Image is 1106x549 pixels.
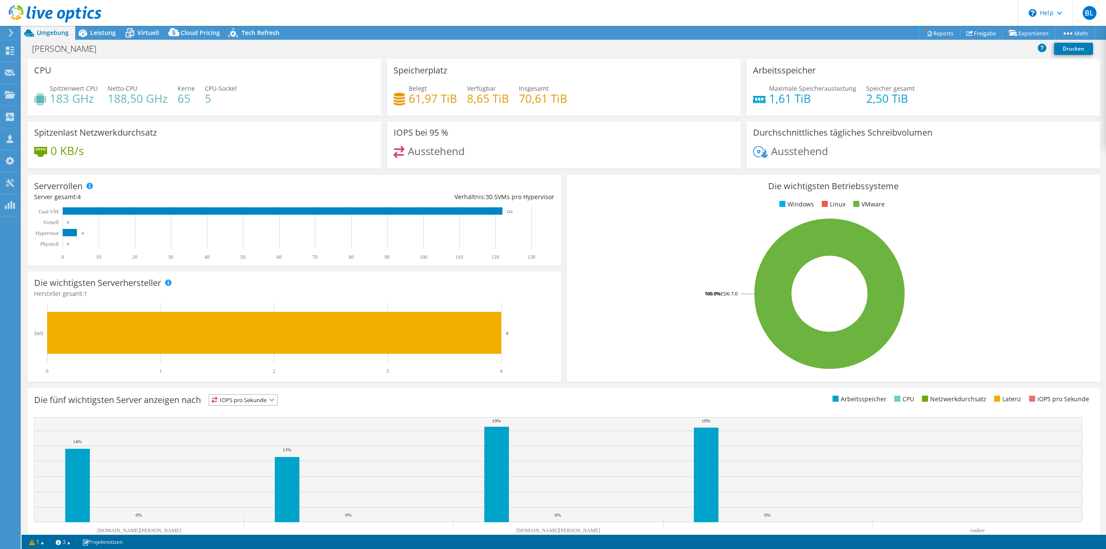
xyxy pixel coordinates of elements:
text: 13% [283,447,291,452]
h3: Serverrollen [34,181,83,191]
text: 0 [67,220,69,225]
span: Speicher gesamt [866,84,915,92]
a: Reports [919,26,960,40]
span: Maximale Speicherauslastung [769,84,856,92]
text: 40 [204,254,210,260]
span: 4 [77,193,81,201]
text: 0 [67,242,69,246]
a: Freigabe [960,26,1003,40]
text: 4 [500,368,502,374]
h3: Arbeitsspeicher [753,66,816,75]
text: 0% [136,512,142,517]
tspan: ESXi 7.0 [721,290,737,297]
text: 110 [455,254,463,260]
span: Virtuell [137,29,159,37]
text: 0 [61,254,64,260]
span: Cloud Pricing [181,29,220,37]
text: 130 [528,254,535,260]
li: IOPS pro Sekunde [1027,394,1089,404]
h3: Durchschnittliches tägliches Schreibvolumen [753,128,932,137]
span: Kerne [178,84,195,92]
h4: 183 GHz [50,94,98,103]
text: Gast-VM [39,209,59,215]
text: 70 [312,254,318,260]
a: Projektnotizen [76,536,129,547]
text: Dell [34,330,43,336]
text: 10 [96,254,101,260]
text: 80 [349,254,354,260]
text: Physisch [40,241,59,247]
li: Netzwerkdurchsatz [920,394,986,404]
text: 2 [273,368,275,374]
text: [DOMAIN_NAME][PERSON_NAME] [97,527,181,533]
h4: 65 [178,94,195,103]
text: 120 [491,254,499,260]
h3: Die wichtigsten Serverhersteller [34,278,161,288]
h4: 70,61 TiB [519,94,567,103]
h4: 1,61 TiB [769,94,856,103]
text: [DOMAIN_NAME][PERSON_NAME] [516,527,600,533]
span: Leistung [90,29,116,37]
text: 100 [420,254,427,260]
h4: 8,65 TiB [467,94,509,103]
h3: IOPS bei 95 % [394,128,448,137]
div: Server gesamt: [34,192,294,202]
a: Exportieren [1002,26,1055,40]
text: 20 [132,254,137,260]
span: BL [1083,6,1096,20]
text: Andere [969,527,985,533]
h4: 0 KB/s [51,146,84,155]
h3: Spitzenlast Netzwerkdurchsatz [34,128,157,137]
text: 0 [46,368,48,374]
span: 1 [84,289,87,298]
text: 19% [702,418,710,423]
tspan: 100.0% [705,290,721,297]
text: 30 [168,254,173,260]
h4: 188,50 GHz [108,94,168,103]
h3: CPU [34,66,51,75]
span: Insgesamt [519,84,549,92]
a: Mehr [1055,26,1095,40]
text: Virtuell [43,219,59,225]
div: Verhältnis: VMs pro Hypervisor [294,192,554,202]
li: CPU [892,394,914,404]
li: Arbeitsspeicher [830,394,887,404]
text: 60 [276,254,282,260]
h4: 61,97 TiB [409,94,457,103]
li: Windows [777,200,814,209]
span: Netto-CPU [108,84,137,92]
span: Spitzenwert CPU [50,84,98,92]
text: 3 [386,368,389,374]
text: 0% [555,512,561,517]
text: 1 [159,368,162,374]
li: Latenz [992,394,1021,404]
span: Umgebung [37,29,69,37]
span: 30.5 [486,193,498,201]
text: Hypervisor [35,230,59,236]
h4: 5 [205,94,237,103]
a: 1 [23,536,50,547]
h1: [PERSON_NAME] [28,44,110,54]
span: IOPS pro Sekunde [209,395,277,405]
text: 50 [240,254,245,260]
a: 3 [50,536,76,547]
span: Verfügbar [467,84,496,92]
span: CPU-Sockel [205,84,237,92]
a: Drucken [1054,43,1093,55]
span: Ausstehend [771,144,828,158]
h4: 2,50 TiB [866,94,915,103]
li: Linux [820,200,845,209]
h3: Die wichtigsten Betriebssysteme [573,181,1093,191]
span: Ausstehend [408,144,465,158]
text: 19% [492,418,501,423]
text: 0% [764,512,771,517]
text: 90 [385,254,390,260]
span: Belegt [409,84,427,92]
text: 4 [82,231,84,235]
h3: Speicherplatz [394,66,447,75]
text: 4 [506,330,509,336]
h4: Hersteller gesamt: [34,289,554,298]
svg: \n [1029,9,1036,17]
li: VMware [851,200,885,209]
span: Tech Refresh [242,29,280,37]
